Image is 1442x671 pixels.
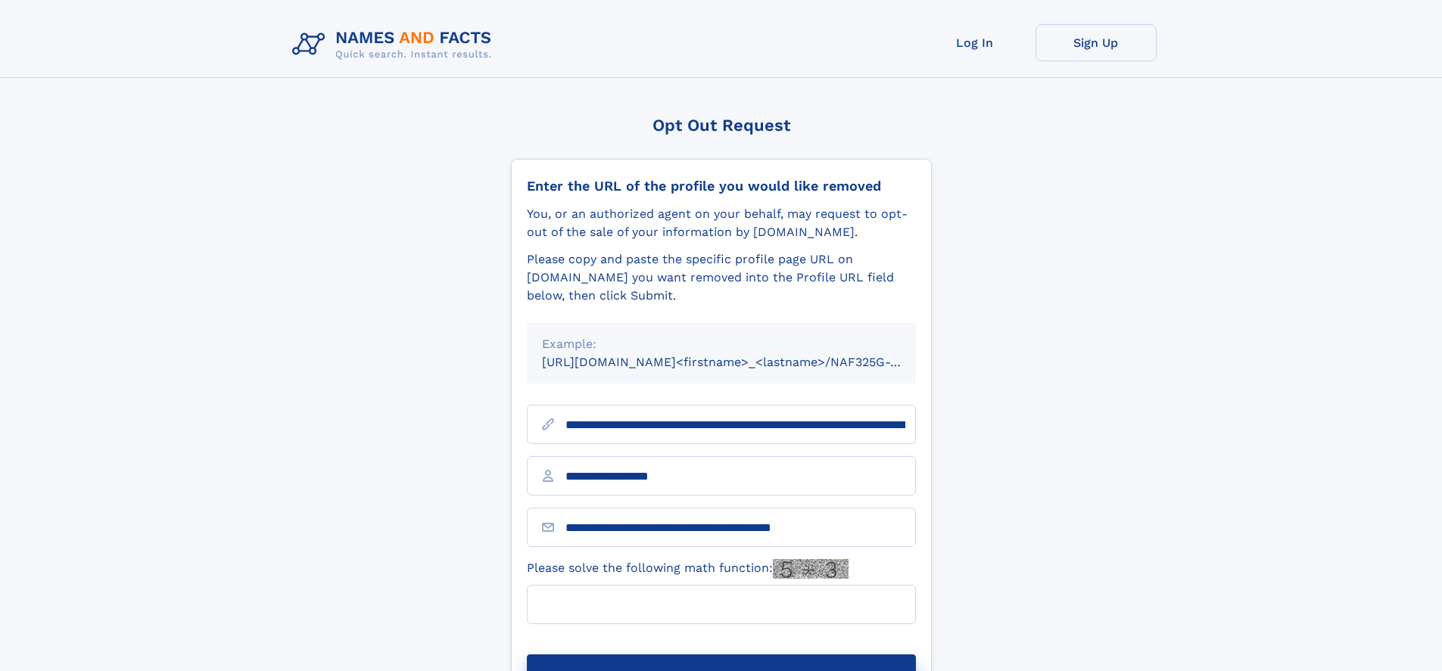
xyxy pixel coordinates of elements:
[542,355,945,369] small: [URL][DOMAIN_NAME]<firstname>_<lastname>/NAF325G-xxxxxxxx
[1036,24,1157,61] a: Sign Up
[527,205,916,241] div: You, or an authorized agent on your behalf, may request to opt-out of the sale of your informatio...
[542,335,901,353] div: Example:
[286,24,504,65] img: Logo Names and Facts
[527,559,849,579] label: Please solve the following math function:
[527,250,916,305] div: Please copy and paste the specific profile page URL on [DOMAIN_NAME] you want removed into the Pr...
[914,24,1036,61] a: Log In
[511,116,932,135] div: Opt Out Request
[527,178,916,194] div: Enter the URL of the profile you would like removed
